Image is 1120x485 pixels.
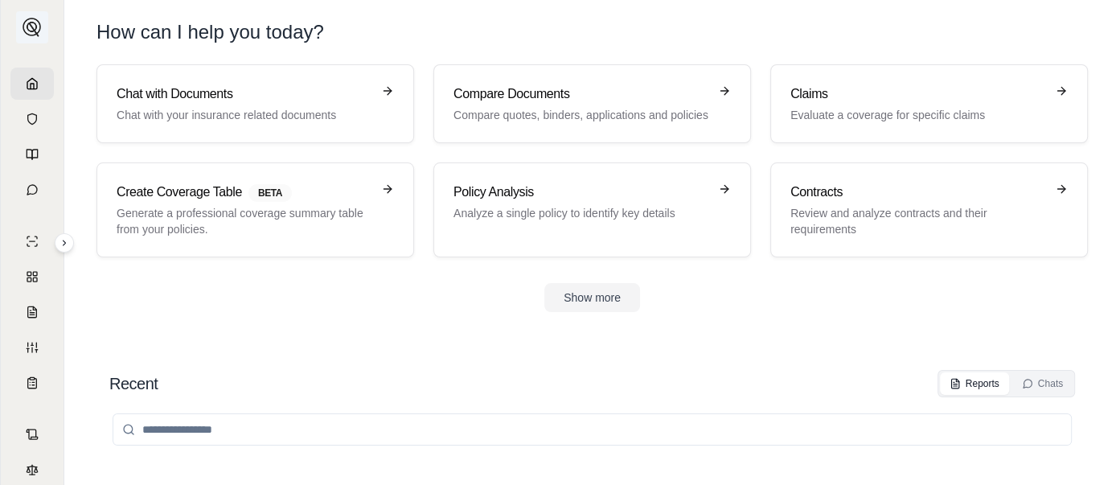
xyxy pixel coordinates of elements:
a: Custom Report [10,331,54,364]
img: Expand sidebar [23,18,42,37]
h3: Claims [790,84,1045,104]
a: Documents Vault [10,103,54,135]
h3: Compare Documents [453,84,708,104]
a: Policy Comparisons [10,261,54,293]
h3: Create Coverage Table [117,183,371,202]
h1: How can I help you today? [96,19,1088,45]
a: Chat with DocumentsChat with your insurance related documents [96,64,414,143]
a: Contract Analysis [10,418,54,450]
p: Generate a professional coverage summary table from your policies. [117,205,371,237]
button: Expand sidebar [55,233,74,253]
div: Chats [1022,377,1063,390]
a: Single Policy [10,225,54,257]
button: Reports [940,372,1009,395]
a: Chat [10,174,54,206]
p: Chat with your insurance related documents [117,107,371,123]
button: Chats [1012,372,1073,395]
p: Analyze a single policy to identify key details [453,205,708,221]
a: Claim Coverage [10,296,54,328]
a: Prompt Library [10,138,54,171]
a: ContractsReview and analyze contracts and their requirements [770,162,1088,257]
div: Reports [950,377,999,390]
h3: Policy Analysis [453,183,708,202]
a: Coverage Table [10,367,54,399]
a: Policy AnalysisAnalyze a single policy to identify key details [433,162,751,257]
h3: Chat with Documents [117,84,371,104]
h3: Contracts [790,183,1045,202]
a: Create Coverage TableBETAGenerate a professional coverage summary table from your policies. [96,162,414,257]
button: Show more [544,283,640,312]
p: Evaluate a coverage for specific claims [790,107,1045,123]
p: Review and analyze contracts and their requirements [790,205,1045,237]
button: Expand sidebar [16,11,48,43]
a: Compare DocumentsCompare quotes, binders, applications and policies [433,64,751,143]
span: BETA [248,184,292,202]
h2: Recent [109,372,158,395]
p: Compare quotes, binders, applications and policies [453,107,708,123]
a: Home [10,68,54,100]
a: ClaimsEvaluate a coverage for specific claims [770,64,1088,143]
